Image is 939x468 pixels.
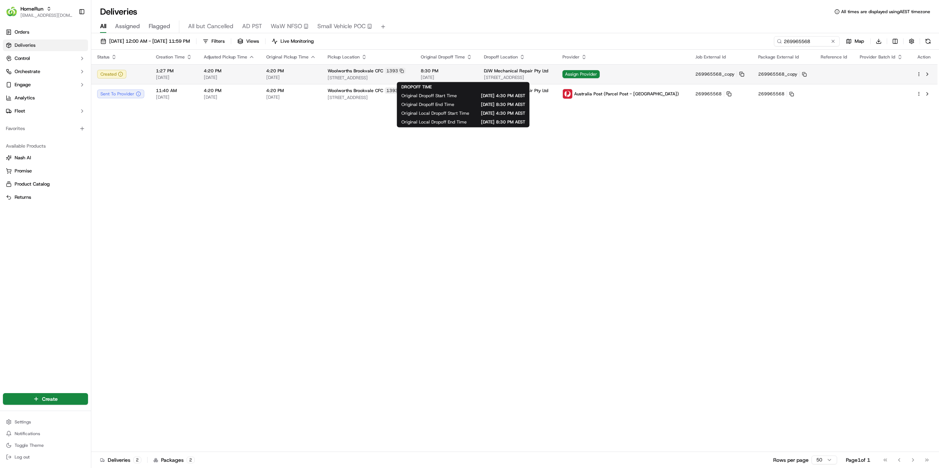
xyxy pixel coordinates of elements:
button: [DATE] 12:00 AM - [DATE] 11:59 PM [97,36,193,46]
span: Log out [15,454,30,460]
a: Product Catalog [6,181,85,187]
span: Provider Batch Id [860,54,896,60]
span: 11:40 AM [156,88,192,94]
span: Pylon [73,181,88,187]
span: Map [855,38,864,45]
button: [EMAIL_ADDRESS][DOMAIN_NAME] [20,12,73,18]
button: 269965568_copy [695,71,744,77]
button: Returns [3,191,88,203]
span: Returns [15,194,31,201]
span: AD PST [242,22,262,31]
span: [DATE] 4:30 PM AEST [469,93,525,99]
a: Promise [6,168,85,174]
span: Australia Post (Parcel Post - [GEOGRAPHIC_DATA]) [574,91,679,97]
button: Live Monitoring [268,36,317,46]
p: Welcome 👋 [7,29,133,41]
span: Provider [562,54,580,60]
div: 1393 [385,87,406,94]
a: 📗Knowledge Base [4,160,59,174]
button: Promise [3,165,88,177]
div: We're available if you need us! [33,77,100,83]
span: Package External Id [758,54,799,60]
button: Orchestrate [3,66,88,77]
span: [DATE] [421,75,472,80]
img: 6896339556228_8d8ce7a9af23287cc65f_72.jpg [15,70,28,83]
span: 269965568 [758,91,785,97]
span: [PERSON_NAME] [23,113,59,119]
a: Returns [6,194,85,201]
span: DROPOFF TIME [401,84,432,90]
span: Woolworths Brookvale CFC [328,68,383,74]
span: Original Local Dropoff End Time [401,119,467,125]
span: Original Pickup Time [266,54,309,60]
div: 💻 [62,164,68,170]
button: Start new chat [124,72,133,81]
div: 2 [187,457,195,463]
span: 269965568 [695,91,722,97]
a: Orders [3,26,88,38]
span: [DATE] [65,113,80,119]
div: Packages [153,456,195,464]
span: • [61,133,63,139]
span: Original Dropoff Time [421,54,465,60]
div: Deliveries [100,456,141,464]
span: 1:27 PM [156,68,192,74]
button: Sent To Provider [97,90,144,98]
span: Creation Time [156,54,185,60]
button: 269965568_copy [758,71,807,77]
span: Assign Provider [562,70,600,78]
span: Original Dropoff Start Time [401,93,457,99]
button: Filters [199,36,228,46]
a: Powered byPylon [51,181,88,187]
span: DJW Mechanical Repair Pty Ltd [484,68,548,74]
span: Notifications [15,431,40,437]
input: Got a question? Start typing here... [19,47,131,55]
button: Map [843,36,867,46]
span: [DATE] [65,133,80,139]
div: Start new chat [33,70,120,77]
span: • [61,113,63,119]
h1: Deliveries [100,6,137,18]
img: 1736555255976-a54dd68f-1ca7-489b-9aae-adbdc363a1c4 [15,114,20,119]
span: WaW NFSO [271,22,302,31]
img: 1736555255976-a54dd68f-1ca7-489b-9aae-adbdc363a1c4 [7,70,20,83]
input: Type to search [774,36,840,46]
span: [DATE] [204,94,255,100]
button: 269965568 [758,91,794,97]
img: HomeRun [6,6,18,18]
div: Past conversations [7,95,49,101]
span: Job External Id [695,54,726,60]
span: Small Vehicle POC [317,22,366,31]
span: Status [97,54,110,60]
span: Deliveries [15,42,35,49]
img: Ben Goodger [7,106,19,118]
span: Product Catalog [15,181,50,187]
span: [STREET_ADDRESS] [484,75,551,80]
span: [STREET_ADDRESS] [328,75,409,81]
span: Promise [15,168,32,174]
button: Toggle Theme [3,440,88,450]
span: [DATE] [266,94,316,100]
span: 8:30 PM [421,68,472,74]
span: 4:20 PM [204,88,255,94]
span: Toggle Theme [15,442,44,448]
div: Created [97,70,126,79]
button: Nash AI [3,152,88,164]
span: Orchestrate [15,68,40,75]
button: Notifications [3,429,88,439]
span: [DATE] [156,75,192,80]
button: Fleet [3,105,88,117]
span: Orders [15,29,29,35]
button: HomeRun [20,5,43,12]
button: Refresh [923,36,933,46]
button: Views [234,36,262,46]
img: auspost_logo_v2.png [563,89,572,99]
button: 269965568 [695,91,732,97]
span: 4:20 PM [204,68,255,74]
span: [PERSON_NAME] [23,133,59,139]
span: Knowledge Base [15,163,56,171]
p: Rows per page [773,456,809,464]
span: [STREET_ADDRESS] [328,95,409,100]
span: Nash AI [15,155,31,161]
